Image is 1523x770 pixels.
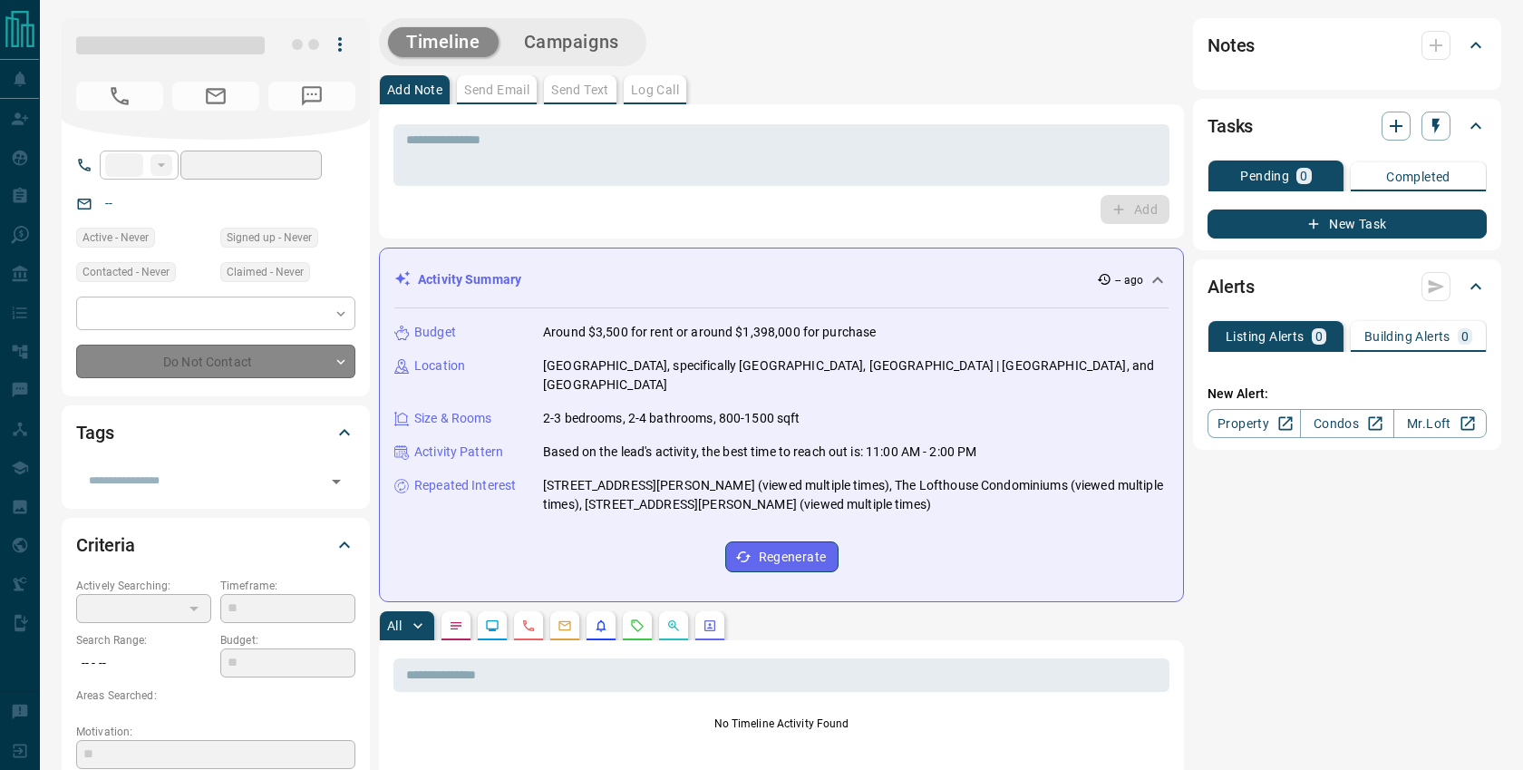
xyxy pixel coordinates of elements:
[387,83,442,96] p: Add Note
[76,687,355,704] p: Areas Searched:
[1364,330,1450,343] p: Building Alerts
[1208,104,1487,148] div: Tasks
[630,619,645,633] svg: Requests
[76,531,135,560] h2: Criteria
[1208,409,1301,438] a: Property
[76,345,355,378] div: Do Not Contact
[485,619,500,633] svg: Lead Browsing Activity
[76,418,113,447] h2: Tags
[449,619,463,633] svg: Notes
[521,619,536,633] svg: Calls
[76,578,211,594] p: Actively Searching:
[418,270,521,289] p: Activity Summary
[414,356,465,375] p: Location
[172,82,259,111] span: No Email
[220,578,355,594] p: Timeframe:
[324,469,349,494] button: Open
[414,323,456,342] p: Budget
[76,411,355,454] div: Tags
[1240,170,1289,182] p: Pending
[1115,272,1143,288] p: -- ago
[76,632,211,648] p: Search Range:
[543,443,976,462] p: Based on the lead's activity, the best time to reach out is: 11:00 AM - 2:00 PM
[1208,385,1487,404] p: New Alert:
[703,619,717,633] svg: Agent Actions
[1300,170,1307,182] p: 0
[543,476,1169,514] p: [STREET_ADDRESS][PERSON_NAME] (viewed multiple times), The Lofthouse Condominiums (viewed multipl...
[220,632,355,648] p: Budget:
[1386,171,1450,183] p: Completed
[1393,409,1487,438] a: Mr.Loft
[1208,265,1487,308] div: Alerts
[594,619,608,633] svg: Listing Alerts
[506,27,637,57] button: Campaigns
[543,323,876,342] p: Around $3,500 for rent or around $1,398,000 for purchase
[227,229,312,247] span: Signed up - Never
[414,443,503,462] p: Activity Pattern
[82,229,149,247] span: Active - Never
[76,82,163,111] span: No Number
[105,196,112,210] a: --
[414,409,492,428] p: Size & Rooms
[393,716,1169,732] p: No Timeline Activity Found
[1461,330,1469,343] p: 0
[725,541,839,572] button: Regenerate
[543,356,1169,395] p: [GEOGRAPHIC_DATA], specifically [GEOGRAPHIC_DATA], [GEOGRAPHIC_DATA] | [GEOGRAPHIC_DATA], and [GE...
[1208,210,1487,239] button: New Task
[387,619,402,632] p: All
[414,476,516,495] p: Repeated Interest
[227,263,304,281] span: Claimed - Never
[76,648,211,678] p: -- - --
[394,263,1169,297] div: Activity Summary-- ago
[268,82,355,111] span: No Number
[76,523,355,567] div: Criteria
[1300,409,1393,438] a: Condos
[1208,272,1255,301] h2: Alerts
[1208,24,1487,67] div: Notes
[388,27,499,57] button: Timeline
[82,263,170,281] span: Contacted - Never
[1226,330,1305,343] p: Listing Alerts
[1208,31,1255,60] h2: Notes
[1315,330,1323,343] p: 0
[666,619,681,633] svg: Opportunities
[1208,112,1253,141] h2: Tasks
[543,409,800,428] p: 2-3 bedrooms, 2-4 bathrooms, 800-1500 sqft
[558,619,572,633] svg: Emails
[76,724,355,740] p: Motivation:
